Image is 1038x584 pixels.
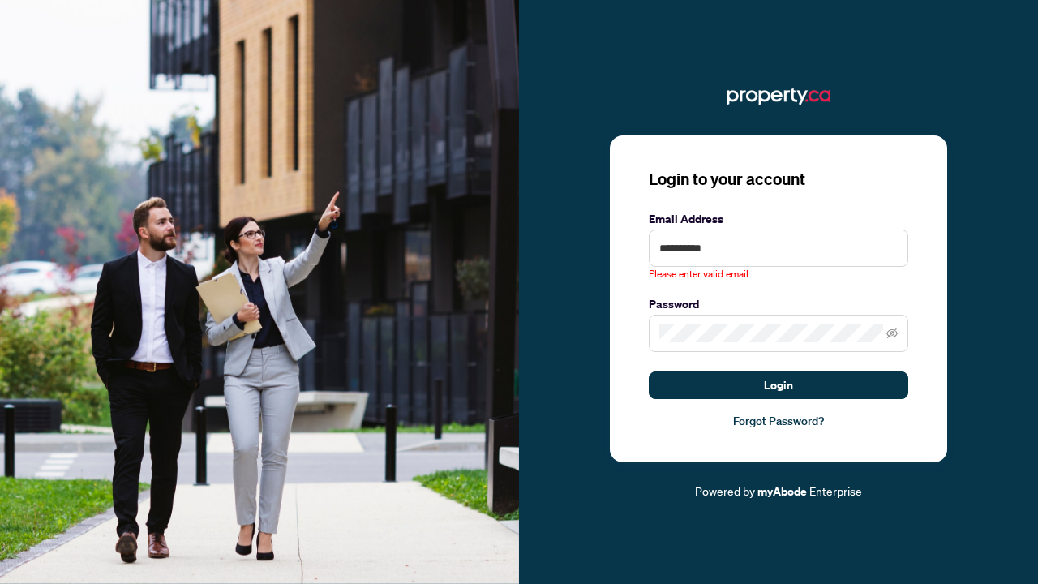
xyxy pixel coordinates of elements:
[727,84,830,109] img: ma-logo
[649,295,908,313] label: Password
[764,372,793,398] span: Login
[757,483,807,500] a: myAbode
[649,371,908,399] button: Login
[695,483,755,498] span: Powered by
[649,168,908,191] h3: Login to your account
[886,328,898,339] span: eye-invisible
[809,483,862,498] span: Enterprise
[649,267,748,282] span: Please enter valid email
[649,412,908,430] a: Forgot Password?
[649,210,908,228] label: Email Address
